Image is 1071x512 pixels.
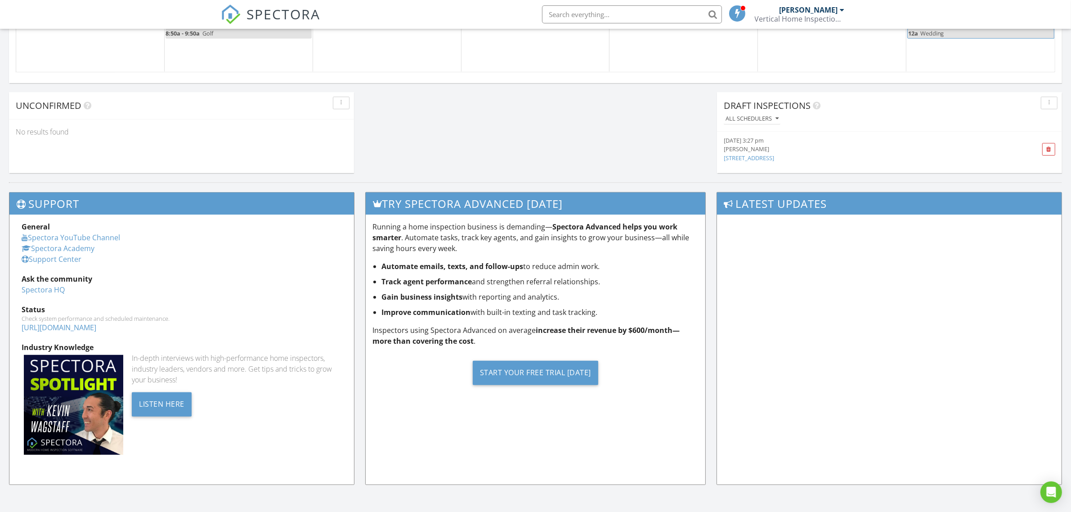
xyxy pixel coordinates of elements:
a: Listen Here [132,399,192,409]
td: Go to September 3, 2025 [461,13,609,72]
h3: Try spectora advanced [DATE] [366,193,705,215]
span: Unconfirmed [16,99,81,112]
li: and strengthen referral relationships. [381,276,698,287]
strong: Automate emails, texts, and follow-ups [381,261,523,271]
strong: increase their revenue by $600/month—more than covering the cost [372,325,680,346]
div: [PERSON_NAME] [780,5,838,14]
div: Start Your Free Trial [DATE] [473,361,598,385]
div: Industry Knowledge [22,342,342,353]
div: [PERSON_NAME] [724,145,1000,153]
h3: Support [9,193,354,215]
strong: Gain business insights [381,292,462,302]
td: Go to September 2, 2025 [313,13,461,72]
input: Search everything... [542,5,722,23]
div: Listen Here [132,392,192,417]
a: [DATE] 3:27 pm [PERSON_NAME] [STREET_ADDRESS] [724,136,1000,162]
a: Start Your Free Trial [DATE] [372,354,698,392]
a: Spectora HQ [22,285,65,295]
strong: Track agent performance [381,277,472,287]
p: Running a home inspection business is demanding— . Automate tasks, track key agents, and gain ins... [372,221,698,254]
td: Go to September 6, 2025 [906,13,1054,72]
a: [STREET_ADDRESS] [724,154,774,162]
span: Golf [202,29,213,37]
td: Go to September 5, 2025 [758,13,906,72]
td: Go to September 4, 2025 [609,13,758,72]
span: SPECTORA [247,4,321,23]
div: Ask the community [22,274,342,284]
a: Spectora YouTube Channel [22,233,120,243]
li: with reporting and analytics. [381,292,698,302]
span: Draft Inspections [724,99,811,112]
div: Check system performance and scheduled maintenance. [22,315,342,322]
span: 12a [908,29,919,38]
div: No results found [9,120,354,144]
td: Go to August 31, 2025 [16,13,165,72]
a: Spectora Academy [22,243,94,253]
li: to reduce admin work. [381,261,698,272]
h3: Latest Updates [717,193,1062,215]
div: All schedulers [726,116,779,122]
span: 8:50a - 9:50a [166,29,200,37]
img: Spectoraspolightmain [24,355,123,454]
a: SPECTORA [221,12,321,31]
div: [DATE] 3:27 pm [724,136,1000,145]
div: In-depth interviews with high-performance home inspectors, industry leaders, vendors and more. Ge... [132,353,342,385]
strong: Spectora Advanced helps you work smarter [372,222,677,243]
button: All schedulers [724,113,780,125]
div: Vertical Home Inspections LLC [755,14,845,23]
div: Status [22,304,342,315]
td: Go to September 1, 2025 [165,13,313,72]
li: with built-in texting and task tracking. [381,307,698,318]
span: Wedding [920,29,944,37]
p: Inspectors using Spectora Advanced on average . [372,325,698,346]
a: [URL][DOMAIN_NAME] [22,323,96,332]
img: The Best Home Inspection Software - Spectora [221,4,241,24]
strong: Improve communication [381,307,471,317]
strong: General [22,222,50,232]
a: Support Center [22,254,81,264]
div: Open Intercom Messenger [1040,481,1062,503]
